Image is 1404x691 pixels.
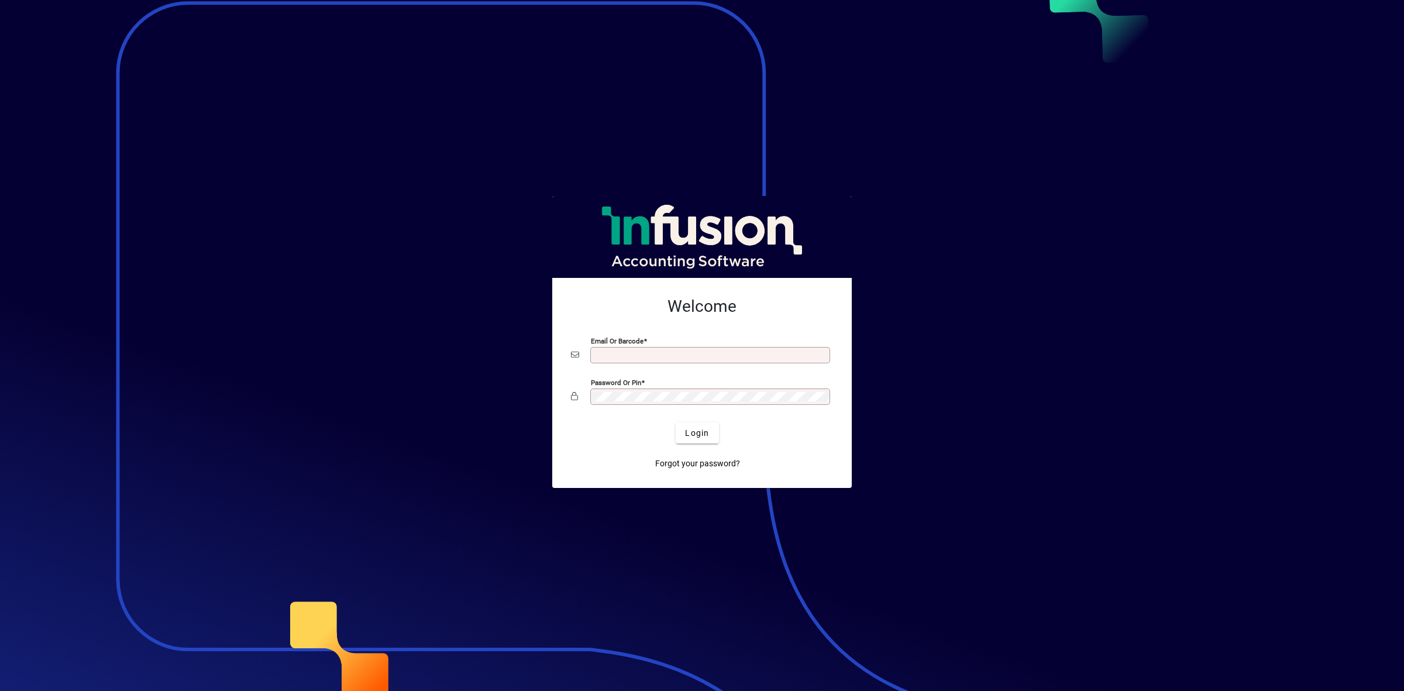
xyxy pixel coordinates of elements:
[685,427,709,439] span: Login
[571,297,833,317] h2: Welcome
[676,422,718,444] button: Login
[651,453,745,474] a: Forgot your password?
[655,458,740,470] span: Forgot your password?
[591,337,643,345] mat-label: Email or Barcode
[591,379,641,387] mat-label: Password or Pin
